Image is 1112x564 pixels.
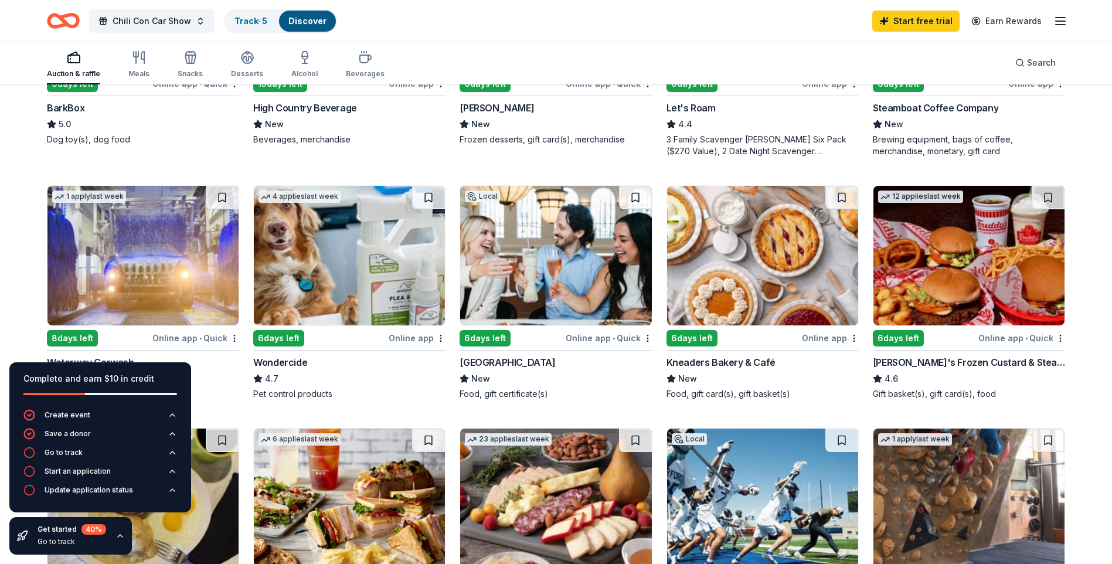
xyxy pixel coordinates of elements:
[254,186,445,325] img: Image for Wondercide
[23,466,177,484] button: Start an application
[45,485,133,495] div: Update application status
[873,355,1065,369] div: [PERSON_NAME]'s Frozen Custard & Steakburgers
[873,330,924,346] div: 6 days left
[460,186,651,325] img: Image for Denver Union Station
[465,191,500,202] div: Local
[265,372,278,386] span: 4.7
[613,79,615,89] span: •
[885,117,903,131] span: New
[59,117,71,131] span: 5.0
[23,447,177,466] button: Go to track
[460,388,652,400] div: Food, gift certificate(s)
[802,331,859,345] div: Online app
[23,484,177,503] button: Update application status
[23,409,177,428] button: Create event
[234,16,267,26] a: Track· 5
[253,134,446,145] div: Beverages, merchandise
[873,134,1065,157] div: Brewing equipment, bags of coffee, merchandise, monetary, gift card
[231,46,263,84] button: Desserts
[667,186,858,325] img: Image for Kneaders Bakery & Café
[47,186,239,325] img: Image for Waterway Carwash
[199,79,202,89] span: •
[47,69,100,79] div: Auction & raffle
[47,7,80,35] a: Home
[672,433,707,445] div: Local
[128,69,149,79] div: Meals
[253,185,446,400] a: Image for Wondercide4 applieslast week6days leftOnline appWondercide4.7Pet control products
[178,69,203,79] div: Snacks
[666,101,716,115] div: Let's Roam
[231,69,263,79] div: Desserts
[45,410,90,420] div: Create event
[288,16,327,26] a: Discover
[964,11,1049,32] a: Earn Rewards
[666,134,859,157] div: 3 Family Scavenger [PERSON_NAME] Six Pack ($270 Value), 2 Date Night Scavenger [PERSON_NAME] Two ...
[265,117,284,131] span: New
[678,117,692,131] span: 4.4
[152,331,239,345] div: Online app Quick
[47,185,239,400] a: Image for Waterway Carwash1 applylast week8days leftOnline app•QuickWaterway CarwashNewCar wash p...
[224,9,337,33] button: Track· 5Discover
[23,372,177,386] div: Complete and earn $10 in credit
[471,372,490,386] span: New
[89,9,215,33] button: Chili Con Car Show
[253,101,357,115] div: High Country Beverage
[45,467,111,476] div: Start an application
[45,448,83,457] div: Go to track
[873,101,998,115] div: Steamboat Coffee Company
[873,185,1065,400] a: Image for Freddy's Frozen Custard & Steakburgers12 applieslast week6days leftOnline app•Quick[PER...
[259,433,341,446] div: 6 applies last week
[878,191,963,203] div: 12 applies last week
[47,46,100,84] button: Auction & raffle
[666,388,859,400] div: Food, gift card(s), gift basket(s)
[346,69,385,79] div: Beverages
[81,524,106,535] div: 40 %
[878,433,952,446] div: 1 apply last week
[199,334,202,343] span: •
[1006,51,1065,74] button: Search
[978,331,1065,345] div: Online app Quick
[259,191,341,203] div: 4 applies last week
[460,355,555,369] div: [GEOGRAPHIC_DATA]
[38,524,106,535] div: Get started
[873,186,1065,325] img: Image for Freddy's Frozen Custard & Steakburgers
[38,537,106,546] div: Go to track
[460,101,534,115] div: [PERSON_NAME]
[113,14,191,28] span: Chili Con Car Show
[178,46,203,84] button: Snacks
[873,388,1065,400] div: Gift basket(s), gift card(s), food
[253,388,446,400] div: Pet control products
[666,185,859,400] a: Image for Kneaders Bakery & Café6days leftOnline appKneaders Bakery & CaféNewFood, gift card(s), ...
[45,429,91,439] div: Save a donor
[885,372,898,386] span: 4.6
[1027,56,1056,70] span: Search
[47,330,98,346] div: 8 days left
[128,46,149,84] button: Meals
[346,46,385,84] button: Beverages
[471,117,490,131] span: New
[460,330,511,346] div: 6 days left
[253,330,304,346] div: 6 days left
[678,372,697,386] span: New
[460,185,652,400] a: Image for Denver Union StationLocal6days leftOnline app•Quick[GEOGRAPHIC_DATA]NewFood, gift certi...
[460,134,652,145] div: Frozen desserts, gift card(s), merchandise
[291,69,318,79] div: Alcohol
[666,355,776,369] div: Kneaders Bakery & Café
[566,331,652,345] div: Online app Quick
[291,46,318,84] button: Alcohol
[465,433,552,446] div: 23 applies last week
[47,101,84,115] div: BarkBox
[872,11,960,32] a: Start free trial
[23,428,177,447] button: Save a donor
[253,355,307,369] div: Wondercide
[666,330,717,346] div: 6 days left
[47,134,239,145] div: Dog toy(s), dog food
[52,191,126,203] div: 1 apply last week
[1025,334,1028,343] span: •
[613,334,615,343] span: •
[389,331,446,345] div: Online app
